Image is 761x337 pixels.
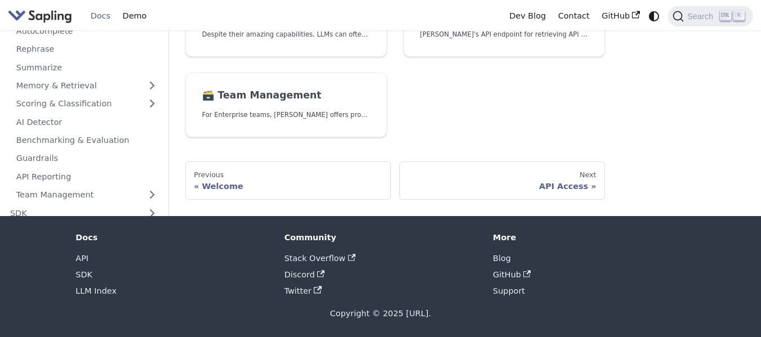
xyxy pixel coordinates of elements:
div: Previous [194,170,382,179]
nav: Docs pages [185,161,605,200]
img: Sapling.ai [8,8,72,24]
a: Rephrase [10,41,163,57]
p: Despite their amazing capabilities, LLMs can often behave in undesired [202,29,371,40]
a: Twitter [284,286,322,295]
a: Benchmarking & Evaluation [10,132,163,149]
a: Team Management [10,187,163,203]
a: API Reporting [10,169,163,185]
a: 🗃️ Team ManagementFor Enterprise teams, [PERSON_NAME] offers programmatic team provisioning and m... [185,73,387,137]
a: API [75,254,88,263]
a: PreviousWelcome [185,161,391,200]
button: Switch between dark and light mode (currently system mode) [646,8,662,24]
a: Sapling.ai [8,8,76,24]
a: NextAPI Access [399,161,605,200]
div: More [493,232,686,242]
a: GitHub [493,270,531,279]
button: Search (Ctrl+K) [668,6,753,26]
a: Support [493,286,525,295]
div: API Access [408,181,597,191]
p: Sapling's API endpoint for retrieving API usage analytics. [420,29,589,40]
a: Summarize [10,59,163,75]
a: SDK [4,205,141,221]
a: Docs [84,7,117,25]
div: Next [408,170,597,179]
a: Scoring & Classification [10,96,163,112]
a: Memory & Retrieval [10,78,163,94]
a: Stack Overflow [284,254,355,263]
a: Demo [117,7,153,25]
a: Contact [552,7,596,25]
p: For Enterprise teams, Sapling offers programmatic team provisioning and management. [202,110,371,120]
a: Guardrails [10,150,163,167]
div: Copyright © 2025 [URL]. [75,307,685,321]
a: SDK [75,270,92,279]
a: Autocomplete [10,23,163,39]
a: Discord [284,270,325,279]
a: LLM Index [75,286,117,295]
a: Blog [493,254,511,263]
span: Search [684,12,720,21]
a: AI Detector [10,114,163,130]
button: Expand sidebar category 'SDK' [141,205,163,221]
div: Docs [75,232,268,242]
h2: Team Management [202,89,371,102]
kbd: K [733,11,745,21]
div: Community [284,232,477,242]
a: Dev Blog [503,7,551,25]
div: Welcome [194,181,382,191]
a: GitHub [595,7,646,25]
